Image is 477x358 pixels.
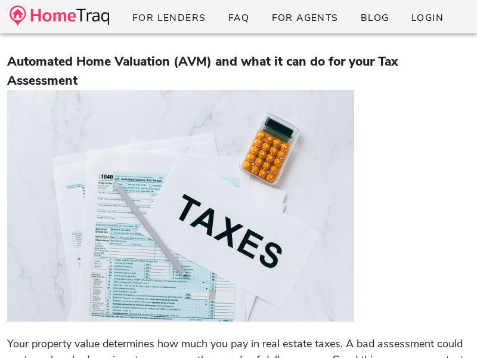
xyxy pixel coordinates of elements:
[401,7,453,29] a: Login
[7,53,470,90] h3: Automated Home Valuation (AVM) and what it can do for your Tax Assessment
[218,7,259,29] a: FAQ
[228,11,250,24] span: FAQ
[360,11,389,24] span: Blog
[351,7,399,29] a: Blog
[411,11,444,24] span: Login
[271,11,338,24] span: For Agents
[7,90,354,322] img: 9993d080-cad8-11eb-b76a-359b0bc2f5d7-pexels-nataliya-vaitkevich-6863332.jpg
[10,5,109,26] img: desktop-logo.34a1112.png
[122,7,216,29] a: For Lenders
[132,11,206,24] span: For Lenders
[417,301,477,358] iframe: Chat Widget
[261,7,348,29] a: For Agents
